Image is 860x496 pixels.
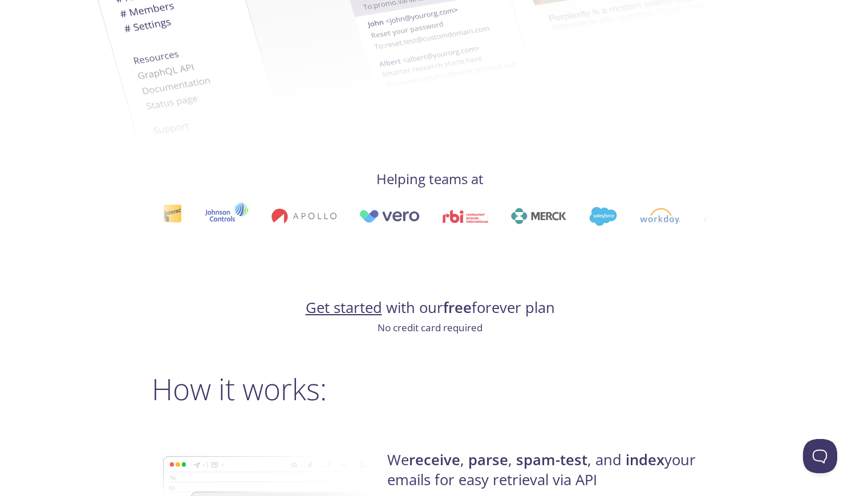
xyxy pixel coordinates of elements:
[586,207,613,226] img: salesforce
[268,208,333,224] img: apollo
[356,210,416,223] img: vero
[306,298,382,318] a: Get started
[152,372,708,406] h2: How it works:
[201,202,245,230] img: johnsoncontrols
[152,170,708,188] h4: Helping teams at
[152,320,708,335] p: No credit card required
[409,450,460,470] strong: receive
[152,298,708,318] h4: with our forever plan
[516,450,587,470] strong: spam-test
[626,450,664,470] strong: index
[439,210,485,223] img: rbi
[468,450,508,470] strong: parse
[508,208,563,224] img: merck
[636,208,677,224] img: workday
[443,298,472,318] strong: free
[803,439,837,473] iframe: Help Scout Beacon - Open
